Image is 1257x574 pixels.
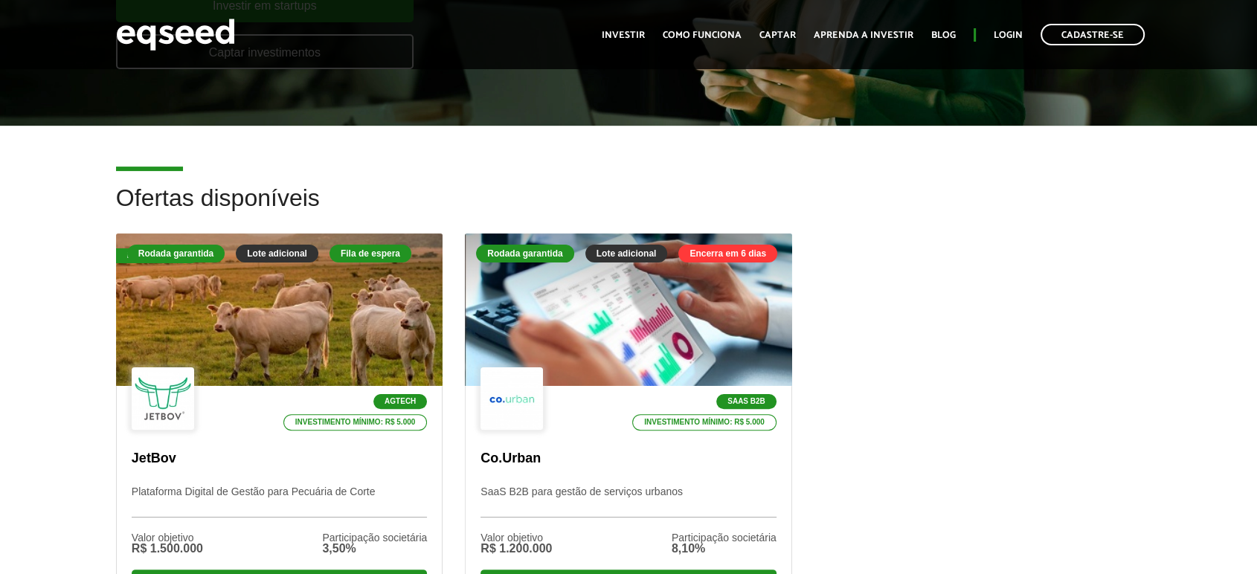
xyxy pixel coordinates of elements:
[672,532,777,543] div: Participação societária
[480,486,776,517] p: SaaS B2B para gestão de serviços urbanos
[678,245,777,262] div: Encerra em 6 dias
[373,394,427,409] p: Agtech
[759,30,796,40] a: Captar
[480,532,552,543] div: Valor objetivo
[322,543,427,555] div: 3,50%
[236,245,318,262] div: Lote adicional
[132,543,203,555] div: R$ 1.500.000
[132,486,427,517] p: Plataforma Digital de Gestão para Pecuária de Corte
[716,394,777,409] p: SaaS B2B
[116,248,199,263] div: Fila de espera
[585,245,668,262] div: Lote adicional
[480,543,552,555] div: R$ 1.200.000
[1041,24,1145,45] a: Cadastre-se
[814,30,913,40] a: Aprenda a investir
[994,30,1023,40] a: Login
[132,532,203,543] div: Valor objetivo
[480,451,776,467] p: Co.Urban
[329,245,411,262] div: Fila de espera
[116,185,1141,233] h2: Ofertas disponíveis
[602,30,645,40] a: Investir
[931,30,956,40] a: Blog
[132,451,427,467] p: JetBov
[322,532,427,543] div: Participação societária
[283,414,428,430] p: Investimento mínimo: R$ 5.000
[632,414,777,430] p: Investimento mínimo: R$ 5.000
[663,30,742,40] a: Como funciona
[127,245,225,262] div: Rodada garantida
[672,543,777,555] div: 8,10%
[476,245,573,262] div: Rodada garantida
[116,15,235,54] img: EqSeed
